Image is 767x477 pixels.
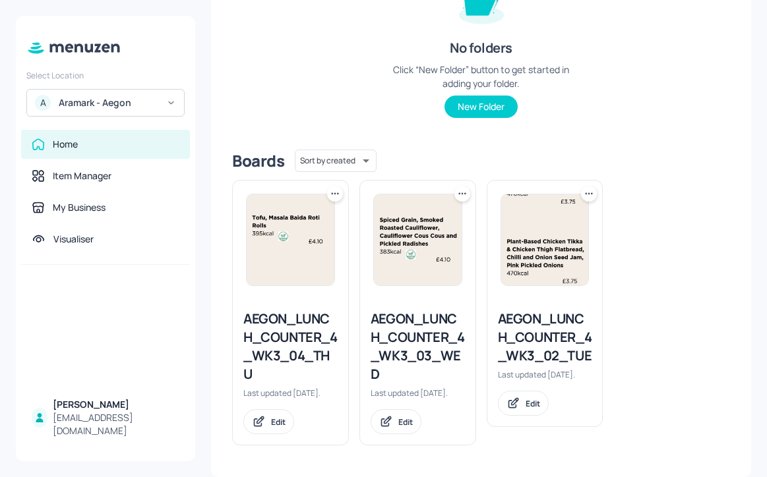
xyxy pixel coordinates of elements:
div: Click “New Folder” button to get started in adding your folder. [383,63,580,90]
div: Boards [232,150,284,171]
div: Aramark - Aegon [59,96,158,109]
div: AEGON_LUNCH_COUNTER_4_WK3_04_THU [243,310,338,383]
div: My Business [53,201,106,214]
div: Last updated [DATE]. [498,369,592,380]
img: 2025-08-14-1755167563785suljz2vwv5l.jpeg [247,194,334,285]
div: AEGON_LUNCH_COUNTER_4_WK3_02_TUE [498,310,592,365]
button: New Folder [445,96,518,118]
div: Visualiser [53,233,94,246]
div: Edit [398,416,413,428]
div: AEGON_LUNCH_COUNTER_4_WK3_03_WED [371,310,465,383]
div: Select Location [26,70,185,81]
div: No folders [450,39,512,57]
div: Last updated [DATE]. [243,387,338,399]
div: Home [53,138,78,151]
img: 2025-08-13-17550822202513dbl5x6moi3.jpeg [374,194,462,285]
div: Last updated [DATE]. [371,387,465,399]
div: [PERSON_NAME] [53,398,179,411]
div: Edit [271,416,286,428]
img: 2025-08-10-1754838325347ad6q98b4uqn.jpeg [501,194,589,285]
div: Sort by created [295,148,377,174]
div: Item Manager [53,169,111,182]
div: [EMAIL_ADDRESS][DOMAIN_NAME] [53,411,179,437]
div: A [35,95,51,111]
div: Edit [526,398,540,409]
